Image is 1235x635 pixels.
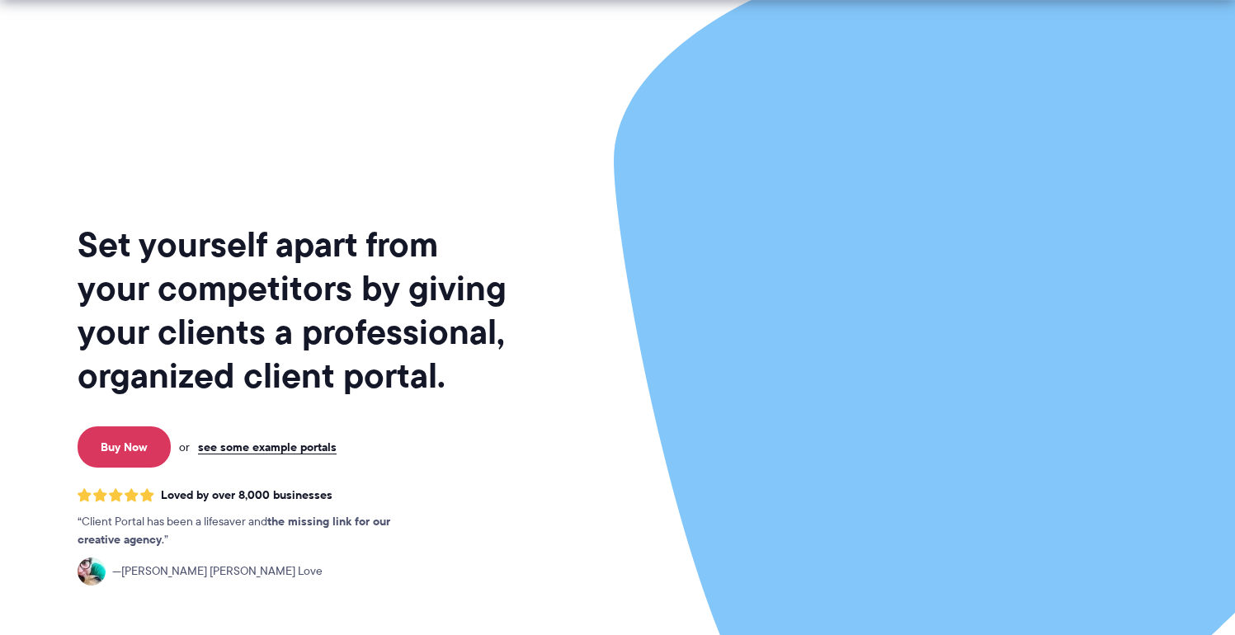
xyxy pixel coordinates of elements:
[78,512,390,548] strong: the missing link for our creative agency
[78,513,424,549] p: Client Portal has been a lifesaver and .
[112,562,323,581] span: [PERSON_NAME] [PERSON_NAME] Love
[198,440,337,454] a: see some example portals
[78,426,171,468] a: Buy Now
[179,440,190,454] span: or
[161,488,332,502] span: Loved by over 8,000 businesses
[78,223,510,397] h1: Set yourself apart from your competitors by giving your clients a professional, organized client ...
